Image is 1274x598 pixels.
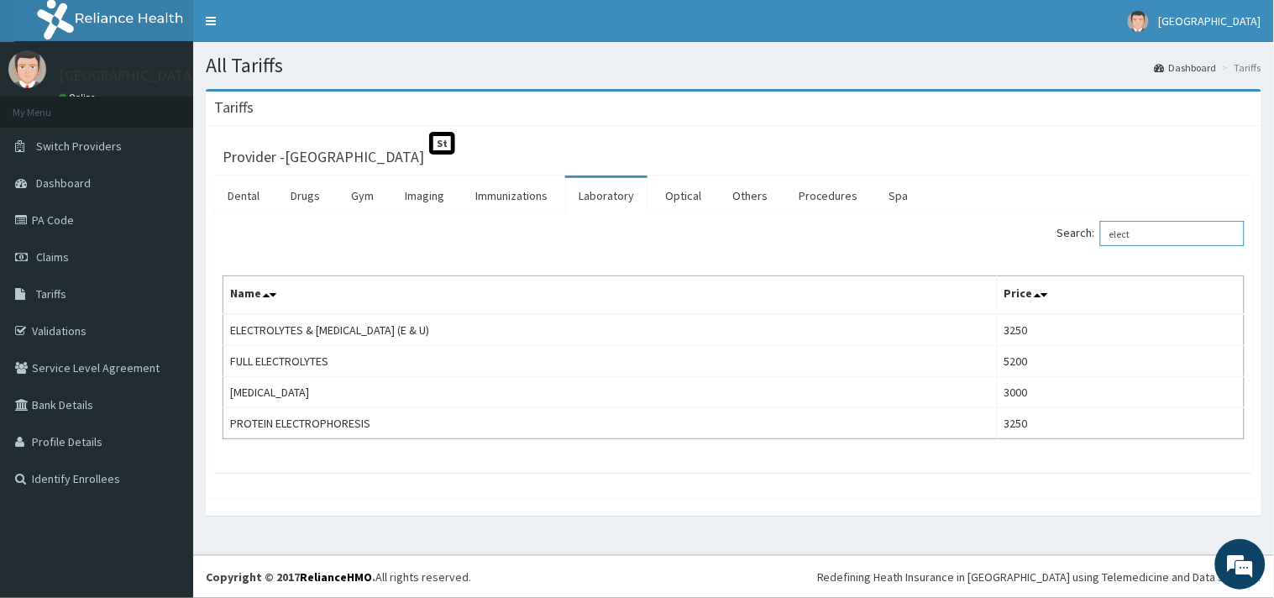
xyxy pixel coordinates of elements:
[223,377,998,408] td: [MEDICAL_DATA]
[391,178,458,213] a: Imaging
[59,92,99,103] a: Online
[429,132,455,155] span: St
[1128,11,1149,32] img: User Image
[223,314,998,346] td: ELECTROLYTES & [MEDICAL_DATA] (E & U)
[36,139,122,154] span: Switch Providers
[1219,60,1261,75] li: Tariffs
[223,346,998,377] td: FULL ELECTROLYTES
[785,178,872,213] a: Procedures
[8,410,320,469] textarea: Type your message and hit 'Enter'
[275,8,316,49] div: Minimize live chat window
[997,314,1244,346] td: 3250
[652,178,715,213] a: Optical
[59,68,197,83] p: [GEOGRAPHIC_DATA]
[214,100,254,115] h3: Tariffs
[223,149,424,165] h3: Provider - [GEOGRAPHIC_DATA]
[97,187,232,357] span: We're online!
[997,276,1244,315] th: Price
[36,249,69,265] span: Claims
[997,346,1244,377] td: 5200
[214,178,273,213] a: Dental
[87,94,282,116] div: Chat with us now
[876,178,922,213] a: Spa
[565,178,647,213] a: Laboratory
[223,408,998,439] td: PROTEIN ELECTROPHORESIS
[36,286,66,302] span: Tariffs
[1100,221,1245,246] input: Search:
[817,569,1261,585] div: Redefining Heath Insurance in [GEOGRAPHIC_DATA] using Telemedicine and Data Science!
[719,178,781,213] a: Others
[997,377,1244,408] td: 3000
[277,178,333,213] a: Drugs
[338,178,387,213] a: Gym
[36,176,91,191] span: Dashboard
[206,569,375,585] strong: Copyright © 2017 .
[223,276,998,315] th: Name
[31,84,68,126] img: d_794563401_company_1708531726252_794563401
[1057,221,1245,246] label: Search:
[300,569,372,585] a: RelianceHMO
[193,555,1274,598] footer: All rights reserved.
[8,50,46,88] img: User Image
[462,178,561,213] a: Immunizations
[997,408,1244,439] td: 3250
[1159,13,1261,29] span: [GEOGRAPHIC_DATA]
[1155,60,1217,75] a: Dashboard
[206,55,1261,76] h1: All Tariffs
